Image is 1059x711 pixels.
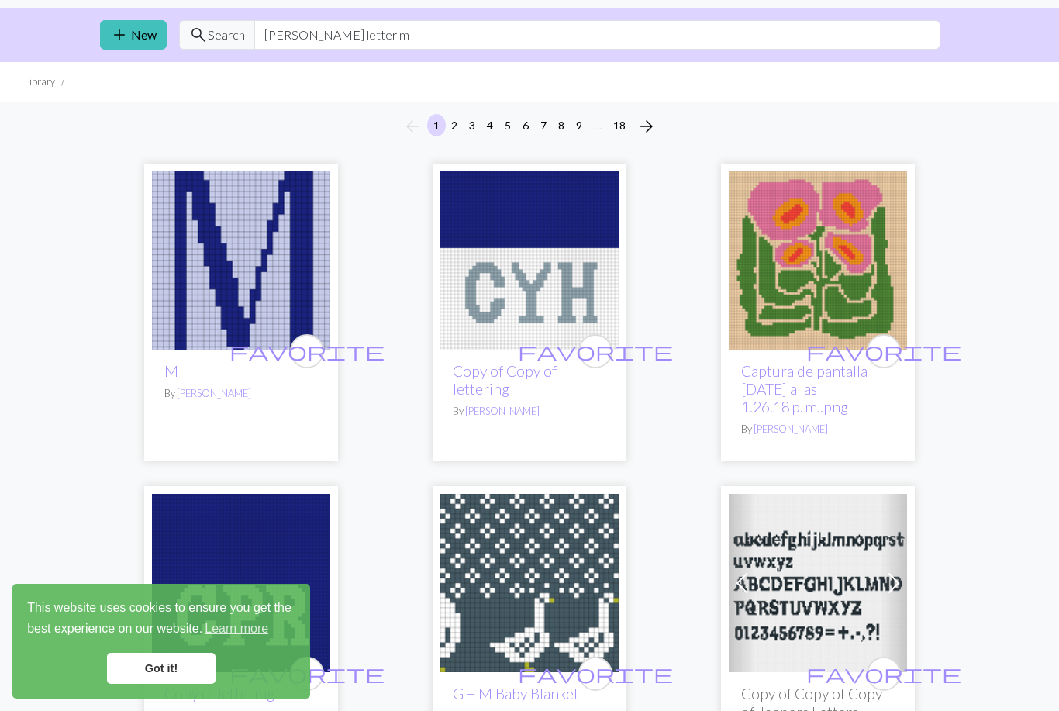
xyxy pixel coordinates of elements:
[427,114,446,136] button: 1
[867,657,901,691] button: favourite
[445,114,464,136] button: 2
[152,574,330,588] a: lettering
[518,339,673,363] span: favorite
[164,386,318,401] p: By
[107,653,216,684] a: dismiss cookie message
[518,658,673,689] i: favourite
[637,117,656,136] i: Next
[729,171,907,350] img: Captura de pantalla 2025-08-19 a las 1.26.18 p. m..png
[189,24,208,46] span: search
[290,657,324,691] button: favourite
[202,617,271,640] a: learn more about cookies
[729,251,907,266] a: Captura de pantalla 2025-08-19 a las 1.26.18 p. m..png
[453,404,606,419] p: By
[534,114,553,136] button: 7
[440,251,619,266] a: lettering
[481,114,499,136] button: 4
[631,114,662,139] button: Next
[867,334,901,368] button: favourite
[570,114,588,136] button: 9
[754,423,828,435] a: [PERSON_NAME]
[27,599,295,640] span: This website uses cookies to ensure you get the best experience on our website.
[637,116,656,137] span: arrow_forward
[229,339,385,363] span: favorite
[552,114,571,136] button: 8
[177,387,251,399] a: [PERSON_NAME]
[729,574,907,588] a: Jeepers - Sizes 1-3
[741,362,868,416] a: Captura de pantalla [DATE] a las 1.26.18 p. m..png
[578,334,612,368] button: favourite
[806,661,961,685] span: favorite
[152,251,330,266] a: M
[453,362,557,398] a: Copy of Copy of lettering
[12,584,310,699] div: cookieconsent
[25,74,55,89] li: Library
[208,26,245,44] span: Search
[397,114,662,139] nav: Page navigation
[440,171,619,350] img: lettering
[518,661,673,685] span: favorite
[440,574,619,588] a: Hat - Animals
[152,494,330,672] img: lettering
[440,494,619,672] img: Hat - Animals
[164,362,178,380] a: M
[729,494,907,672] img: Jeepers - Sizes 1-3
[152,171,330,350] img: M
[607,114,632,136] button: 18
[229,336,385,367] i: favourite
[806,339,961,363] span: favorite
[741,422,895,437] p: By
[806,658,961,689] i: favourite
[463,114,481,136] button: 3
[516,114,535,136] button: 6
[465,405,540,417] a: [PERSON_NAME]
[518,336,673,367] i: favourite
[290,334,324,368] button: favourite
[100,20,167,50] a: New
[110,24,129,46] span: add
[578,657,612,691] button: favourite
[498,114,517,136] button: 5
[453,685,579,702] a: G + M Baby Blanket
[806,336,961,367] i: favourite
